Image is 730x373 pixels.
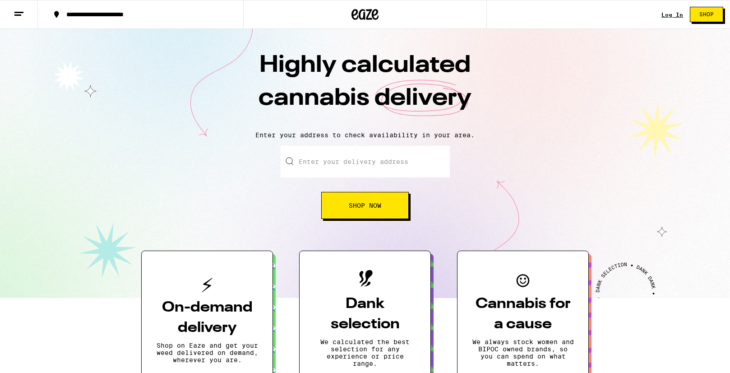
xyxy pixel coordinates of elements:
[314,294,416,335] h3: Dank selection
[661,12,683,18] a: Log In
[683,7,730,22] a: Shop
[472,294,574,335] h3: Cannabis for a cause
[207,49,523,124] h1: Highly calculated cannabis delivery
[472,338,574,367] p: We always stock women and BIPOC owned brands, so you can spend on what matters.
[690,7,723,22] button: Shop
[156,342,258,364] p: Shop on Eaze and get your weed delivered on demand, wherever you are.
[156,298,258,338] h3: On-demand delivery
[321,192,409,219] button: Shop Now
[349,202,381,209] span: Shop Now
[314,338,416,367] p: We calculated the best selection for any experience or price range.
[281,146,450,177] input: Enter your delivery address
[9,131,721,139] p: Enter your address to check availability in your area.
[699,12,714,17] span: Shop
